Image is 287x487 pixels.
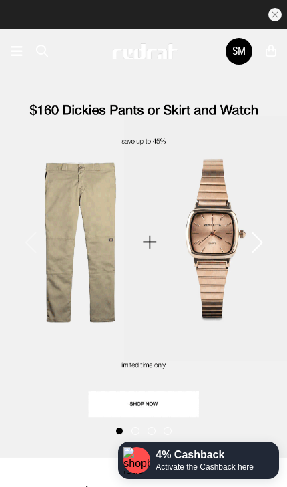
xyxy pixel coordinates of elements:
[232,45,246,57] div: SM
[248,228,266,257] button: Next slide
[48,8,239,21] iframe: Customer reviews powered by Trustpilot
[156,448,254,462] div: 4% Cashback
[21,228,39,257] button: Previous slide
[156,462,254,472] div: Activate the Cashback here
[111,43,178,59] img: Redrat logo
